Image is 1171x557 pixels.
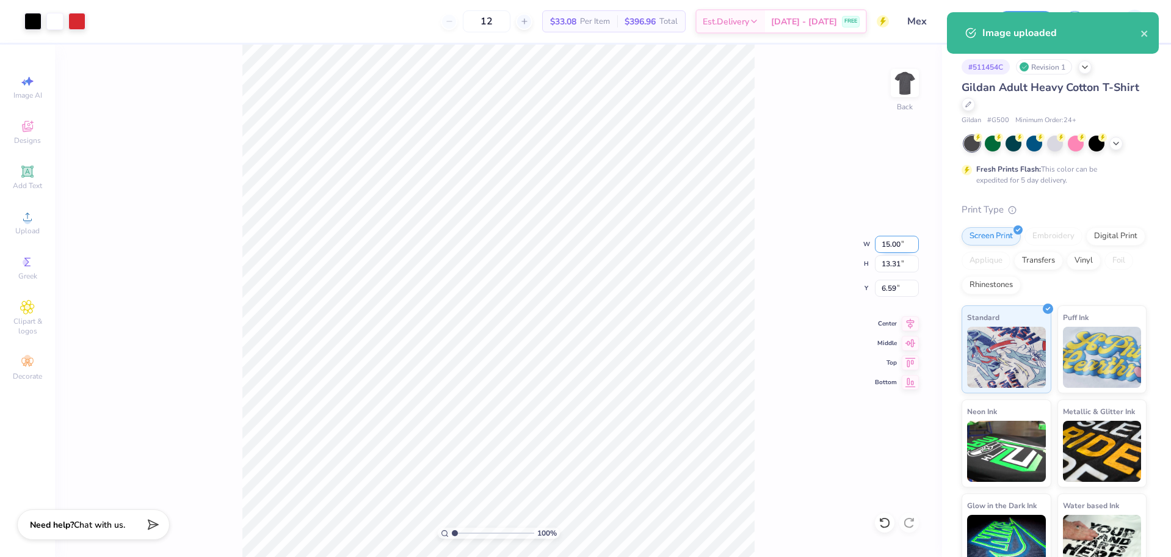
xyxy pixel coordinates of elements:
div: Back [897,101,913,112]
div: Image uploaded [982,26,1140,40]
span: Add Text [13,181,42,191]
span: Total [659,15,678,28]
div: Revision 1 [1016,59,1072,75]
span: Metallic & Glitter Ink [1063,405,1135,418]
div: This color can be expedited for 5 day delivery. [976,164,1126,186]
span: 100 % [537,528,557,539]
input: Untitled Design [898,9,988,34]
span: Top [875,359,897,367]
span: Greek [18,271,37,281]
img: Back [893,71,917,95]
strong: Need help? [30,519,74,531]
div: Rhinestones [962,276,1021,294]
img: Standard [967,327,1046,388]
span: Puff Ink [1063,311,1089,324]
div: Applique [962,252,1010,270]
span: Neon Ink [967,405,997,418]
span: $396.96 [625,15,656,28]
div: Vinyl [1067,252,1101,270]
span: Gildan [962,115,981,126]
span: Gildan Adult Heavy Cotton T-Shirt [962,80,1139,95]
span: Clipart & logos [6,316,49,336]
span: Est. Delivery [703,15,749,28]
img: Neon Ink [967,421,1046,482]
span: Glow in the Dark Ink [967,499,1037,512]
span: Center [875,319,897,328]
span: Minimum Order: 24 + [1015,115,1076,126]
div: # 511454C [962,59,1010,75]
span: Designs [14,136,41,145]
div: Digital Print [1086,227,1145,246]
span: Upload [15,226,40,236]
input: – – [463,10,510,32]
span: Water based Ink [1063,499,1119,512]
div: Embroidery [1024,227,1082,246]
span: Middle [875,339,897,348]
button: close [1140,26,1149,40]
span: Image AI [13,90,42,100]
strong: Fresh Prints Flash: [976,164,1041,174]
span: Per Item [580,15,610,28]
span: $33.08 [550,15,576,28]
div: Print Type [962,203,1147,217]
div: Screen Print [962,227,1021,246]
div: Foil [1104,252,1133,270]
span: Chat with us. [74,519,125,531]
span: Decorate [13,371,42,381]
span: [DATE] - [DATE] [771,15,837,28]
div: Transfers [1014,252,1063,270]
span: Bottom [875,378,897,387]
img: Puff Ink [1063,327,1142,388]
img: Metallic & Glitter Ink [1063,421,1142,482]
span: # G500 [987,115,1009,126]
span: FREE [844,17,857,26]
span: Standard [967,311,999,324]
